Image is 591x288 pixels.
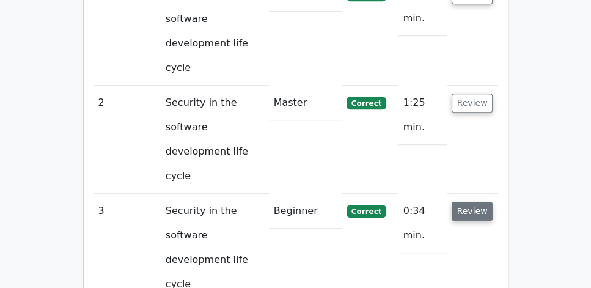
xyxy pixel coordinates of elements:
[161,86,269,194] td: Security in the software development life cycle
[452,202,493,221] button: Review
[269,194,342,229] td: Beginner
[347,97,386,109] span: Correct
[398,194,447,253] td: 0:34 min.
[452,94,493,113] button: Review
[398,86,447,145] td: 1:25 min.
[347,205,386,217] span: Correct
[269,86,342,120] td: Master
[94,86,161,194] td: 2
